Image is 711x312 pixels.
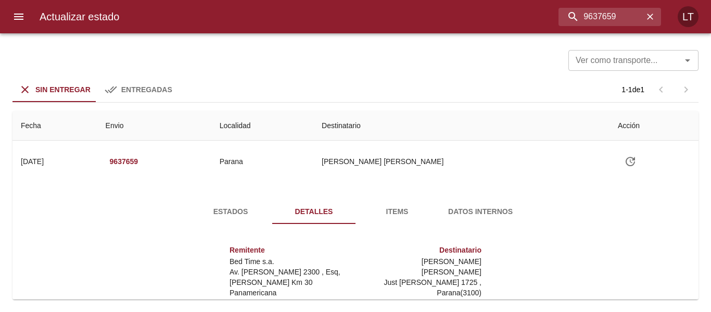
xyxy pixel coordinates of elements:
th: Fecha [12,111,97,141]
em: 9637659 [110,155,138,168]
div: LT [678,6,699,27]
span: Actualizar estado y agregar documentación [618,157,643,165]
div: [DATE] [21,157,44,166]
h6: Remitente [230,245,351,256]
p: Bed Time s.a. [230,256,351,267]
div: Tabs Envios [12,77,180,102]
p: Av. [PERSON_NAME] 2300 , Esq, [PERSON_NAME] Km 30 Panamericana [230,267,351,298]
span: Entregadas [121,85,172,94]
th: Destinatario [313,111,610,141]
p: El Talar ( 1617 ) [230,298,351,308]
span: Sin Entregar [35,85,91,94]
p: [PERSON_NAME] [PERSON_NAME] [360,256,481,277]
p: Parana ( 3100 ) [360,288,481,298]
span: Detalles [278,205,349,218]
span: Items [362,205,433,218]
span: Pagina anterior [649,84,674,93]
input: buscar [558,8,643,26]
p: 1 - 1 de 1 [621,84,644,95]
p: Just [PERSON_NAME] 1725 , [360,277,481,288]
button: Abrir [680,53,695,68]
span: Estados [195,205,266,218]
div: Abrir información de usuario [678,6,699,27]
h6: Actualizar estado [40,8,119,25]
td: [PERSON_NAME] [PERSON_NAME] [313,141,610,182]
th: Acción [610,111,699,141]
button: 9637659 [106,152,143,171]
td: Parana [211,141,313,182]
th: Localidad [211,111,313,141]
button: menu [6,4,31,29]
h6: Destinatario [360,245,481,256]
span: Datos Internos [445,205,516,218]
th: Envio [97,111,211,141]
span: Pagina siguiente [674,77,699,102]
p: Entre [PERSON_NAME] [360,298,481,308]
div: Tabs detalle de guia [189,199,522,224]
